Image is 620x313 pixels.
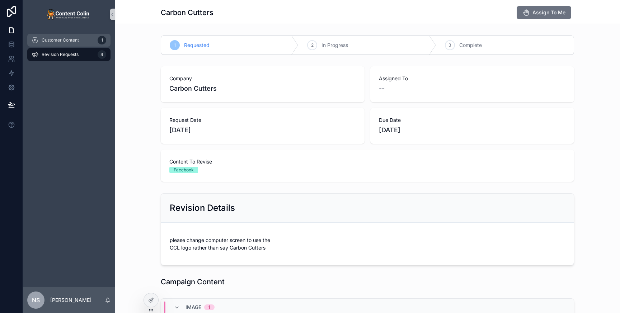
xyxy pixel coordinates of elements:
img: App logo [47,9,91,20]
span: Revision Requests [42,52,79,57]
h2: Revision Details [170,202,235,214]
span: In Progress [321,42,348,49]
span: Complete [459,42,482,49]
div: Facebook [174,167,194,173]
span: 2 [311,42,314,48]
button: Assign To Me [517,6,571,19]
a: Revision Requests4 [27,48,111,61]
span: Customer Content [42,37,79,43]
span: [DATE] [379,125,565,135]
span: [DATE] [169,125,356,135]
div: 1 [208,304,210,310]
span: Content To Revise [169,158,565,165]
a: Customer Content1 [27,34,111,47]
span: Requested [184,42,210,49]
div: 4 [98,50,106,59]
p: please change computer screen to use the CCL logo rather than say Carbon Cutters [170,236,365,251]
h1: Campaign Content [161,277,225,287]
span: Due Date [379,117,565,124]
span: 3 [448,42,451,48]
span: -- [379,84,385,94]
h1: Carbon Cutters [161,8,213,18]
span: Assign To Me [532,9,565,16]
span: Request Date [169,117,356,124]
div: 1 [98,36,106,44]
span: Company [169,75,356,82]
span: Image [185,304,201,311]
span: NS [32,296,40,304]
span: 1 [174,42,176,48]
span: Carbon Cutters [169,84,356,94]
span: Assigned To [379,75,565,82]
div: scrollable content [23,29,115,70]
p: [PERSON_NAME] [50,297,91,304]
